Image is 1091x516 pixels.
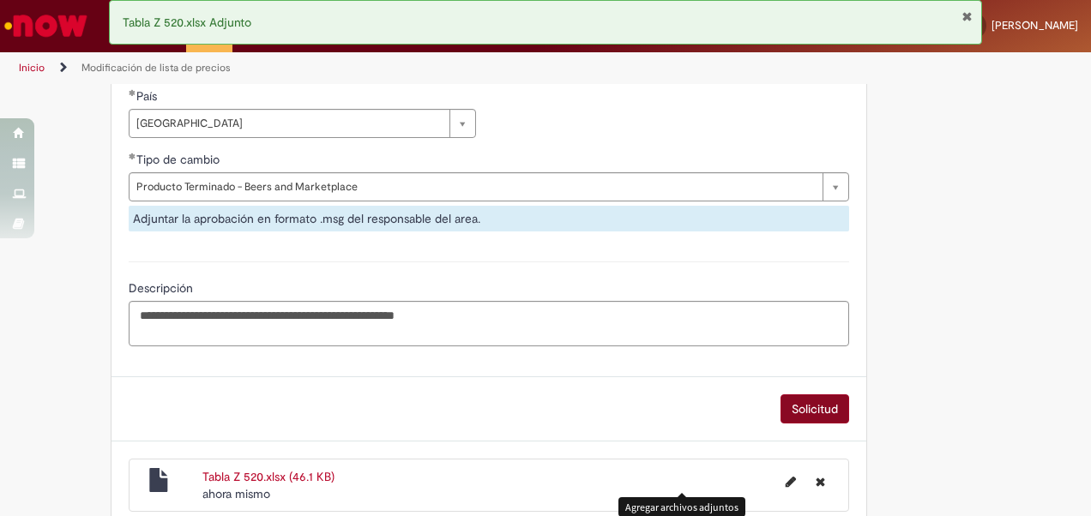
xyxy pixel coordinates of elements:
ul: Rutas de acceso a la página [13,52,714,84]
span: ahora mismo [202,486,270,501]
img: ServiceNow [2,9,90,43]
span: [PERSON_NAME] [992,18,1078,33]
span: Tipo de cambio [136,152,223,167]
button: Eliminar Tabla Z 520.xlsx [805,468,835,495]
button: Editar nombre de archivo Tabla Z 520.xlsx [775,468,806,495]
span: Descripción [129,280,196,296]
textarea: Descripción [129,301,849,346]
span: [GEOGRAPHIC_DATA] [136,110,441,137]
span: País [136,88,160,104]
span: Cumplimentación obligatoria [129,89,136,96]
span: Producto Terminado - Beers and Marketplace [136,173,814,201]
button: Cerrar notificación [961,9,973,23]
span: Tabla Z 520.xlsx Adjunto [123,15,251,30]
div: Adjuntar la aprobación en formato .msg del responsable del area. [129,206,849,231]
a: Tabla Z 520.xlsx (46.1 KB) [202,469,335,484]
button: Solicitud [781,394,849,423]
a: Inicio [19,61,45,75]
time: 28/08/2025 09:13:16 [202,486,270,501]
span: Cumplimentación obligatoria [129,153,136,159]
a: Modificación de lista de precios [81,61,231,75]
